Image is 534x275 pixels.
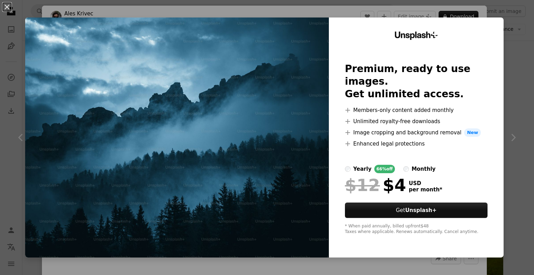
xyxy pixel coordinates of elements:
[345,166,351,172] input: yearly66%off
[345,63,488,100] h2: Premium, ready to use images. Get unlimited access.
[345,106,488,114] li: Members-only content added monthly
[409,180,442,186] span: USD
[345,224,488,235] div: * When paid annually, billed upfront $48 Taxes where applicable. Renews automatically. Cancel any...
[405,207,436,213] strong: Unsplash+
[464,128,481,137] span: New
[412,165,436,173] div: monthly
[345,117,488,126] li: Unlimited royalty-free downloads
[409,186,442,193] span: per month *
[353,165,371,173] div: yearly
[345,176,406,194] div: $4
[374,165,395,173] div: 66% off
[345,128,488,137] li: Image cropping and background removal
[345,140,488,148] li: Enhanced legal protections
[345,176,380,194] span: $12
[345,203,488,218] button: GetUnsplash+
[403,166,409,172] input: monthly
